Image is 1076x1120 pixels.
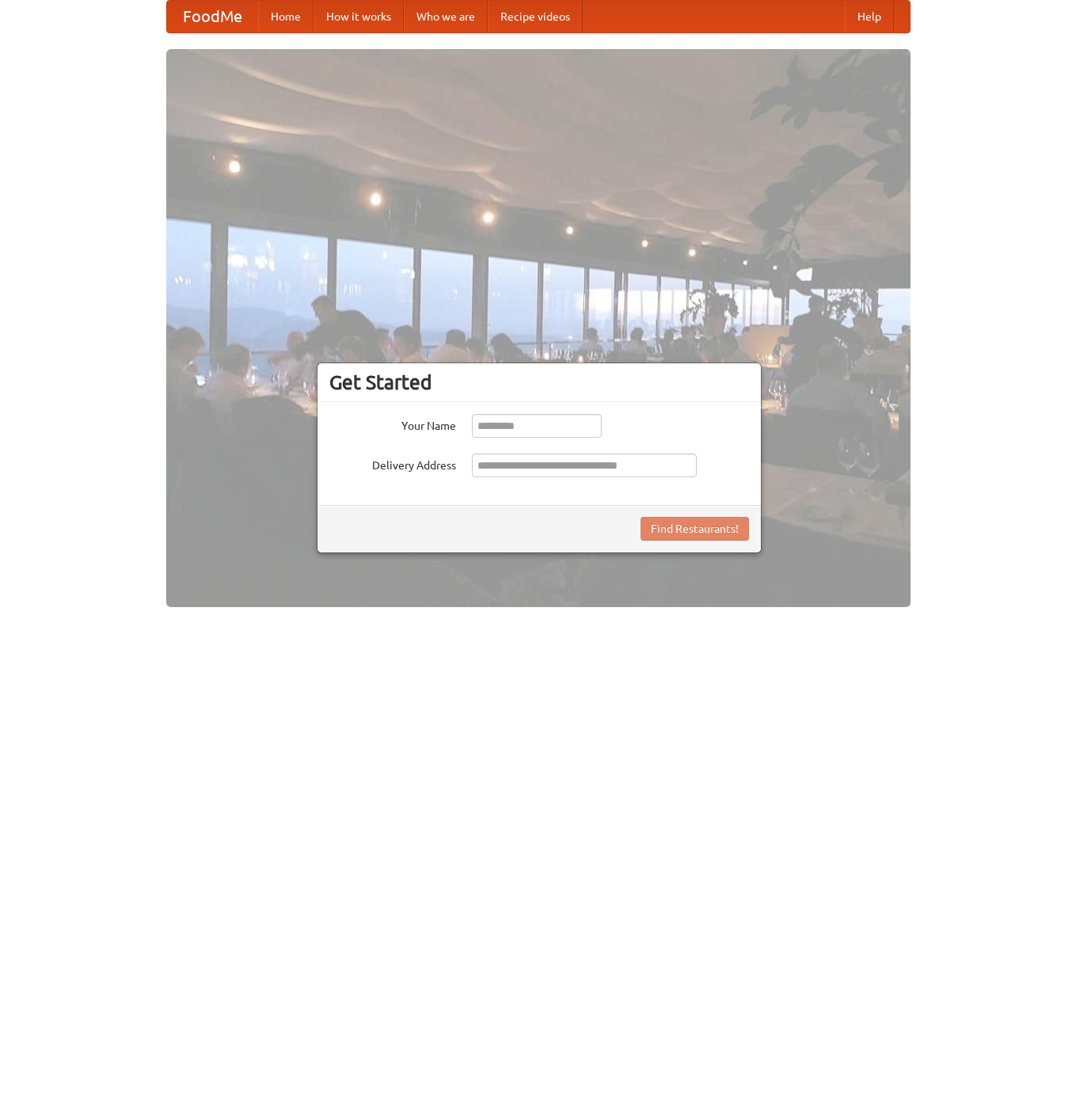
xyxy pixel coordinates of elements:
[329,454,456,473] label: Delivery Address
[314,1,404,32] a: How it works
[488,1,583,32] a: Recipe videos
[258,1,314,32] a: Home
[404,1,488,32] a: Who we are
[845,1,894,32] a: Help
[641,517,749,541] button: Find Restaurants!
[167,1,258,32] a: FoodMe
[329,370,749,394] h3: Get Started
[329,414,456,434] label: Your Name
